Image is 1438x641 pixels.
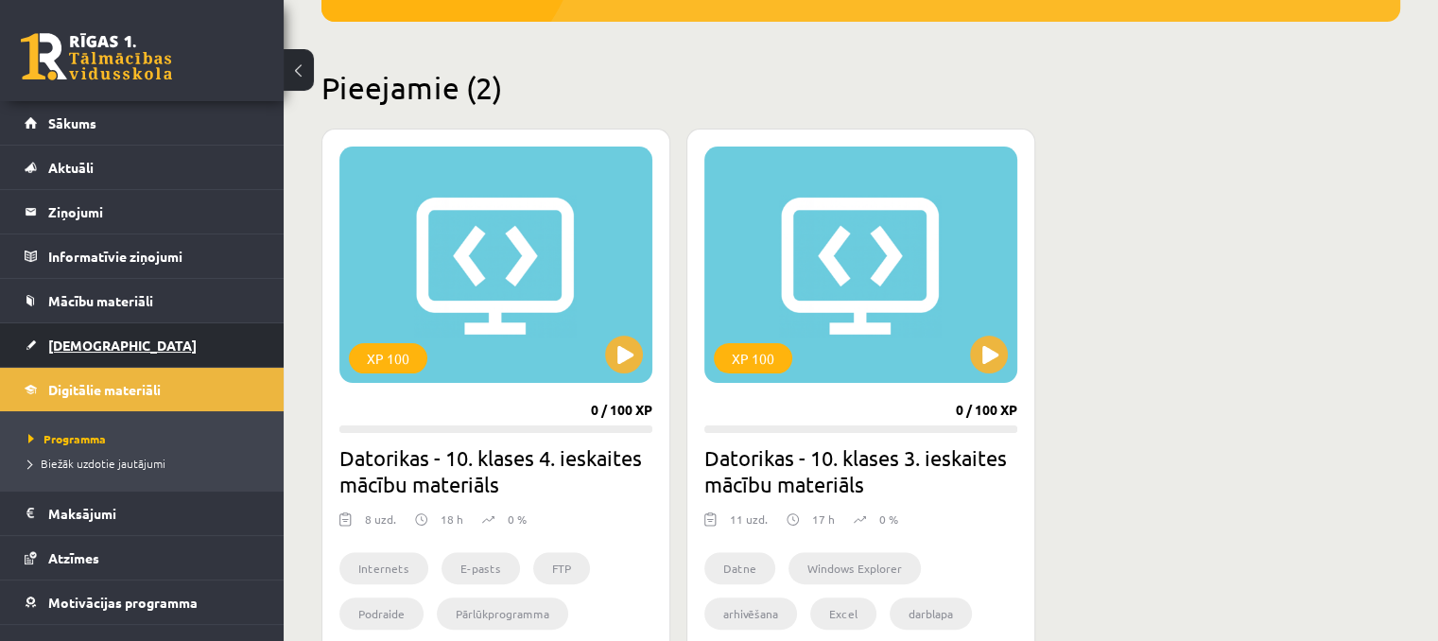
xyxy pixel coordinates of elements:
li: Excel [810,598,876,630]
legend: Maksājumi [48,492,260,535]
h2: Pieejamie (2) [321,69,1400,106]
a: Rīgas 1. Tālmācības vidusskola [21,33,172,80]
p: 17 h [812,511,835,528]
a: Informatīvie ziņojumi [25,234,260,278]
a: Programma [28,430,265,447]
div: XP 100 [714,343,792,373]
span: Biežāk uzdotie jautājumi [28,456,165,471]
li: E-pasts [442,552,520,584]
div: 8 uzd. [365,511,396,539]
a: Aktuāli [25,146,260,189]
a: Motivācijas programma [25,580,260,624]
span: Programma [28,431,106,446]
a: Atzīmes [25,536,260,580]
li: arhivēšana [704,598,797,630]
li: Pārlūkprogramma [437,598,568,630]
li: darblapa [890,598,972,630]
a: Biežāk uzdotie jautājumi [28,455,265,472]
li: Datne [704,552,775,584]
a: Mācību materiāli [25,279,260,322]
p: 0 % [879,511,898,528]
p: 0 % [508,511,527,528]
span: [DEMOGRAPHIC_DATA] [48,337,197,354]
a: Sākums [25,101,260,145]
li: Windows Explorer [788,552,921,584]
li: Internets [339,552,428,584]
p: 18 h [441,511,463,528]
legend: Informatīvie ziņojumi [48,234,260,278]
span: Digitālie materiāli [48,381,161,398]
div: XP 100 [349,343,427,373]
legend: Ziņojumi [48,190,260,234]
span: Sākums [48,114,96,131]
span: Atzīmes [48,549,99,566]
h2: Datorikas - 10. klases 4. ieskaites mācību materiāls [339,444,652,497]
a: Digitālie materiāli [25,368,260,411]
span: Mācību materiāli [48,292,153,309]
a: [DEMOGRAPHIC_DATA] [25,323,260,367]
div: 11 uzd. [730,511,768,539]
h2: Datorikas - 10. klases 3. ieskaites mācību materiāls [704,444,1017,497]
li: FTP [533,552,590,584]
span: Aktuāli [48,159,94,176]
li: Podraide [339,598,424,630]
span: Motivācijas programma [48,594,198,611]
a: Ziņojumi [25,190,260,234]
a: Maksājumi [25,492,260,535]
